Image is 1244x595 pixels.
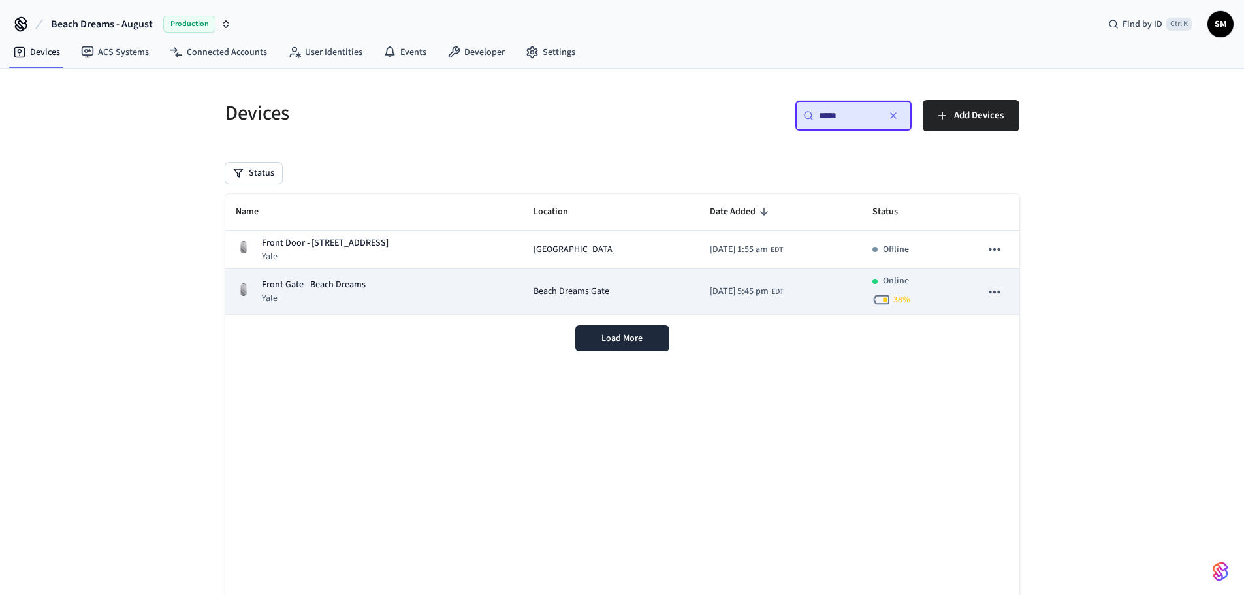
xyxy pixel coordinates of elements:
[883,243,909,257] p: Offline
[710,285,784,298] div: America/New_York
[710,243,768,257] span: [DATE] 1:55 am
[236,239,251,255] img: August Wifi Smart Lock 3rd Gen, Silver, Front
[534,202,585,222] span: Location
[262,292,366,305] p: Yale
[225,163,282,184] button: Status
[278,40,373,64] a: User Identities
[163,16,215,33] span: Production
[534,285,609,298] span: Beach Dreams Gate
[225,100,614,127] h5: Devices
[1123,18,1162,31] span: Find by ID
[601,332,643,345] span: Load More
[515,40,586,64] a: Settings
[159,40,278,64] a: Connected Accounts
[575,325,669,351] button: Load More
[1098,12,1202,36] div: Find by IDCtrl K
[710,202,773,222] span: Date Added
[710,243,783,257] div: America/New_York
[771,286,784,298] span: EDT
[51,16,153,32] span: Beach Dreams - August
[71,40,159,64] a: ACS Systems
[872,202,915,222] span: Status
[236,281,251,297] img: August Wifi Smart Lock 3rd Gen, Silver, Front
[923,100,1019,131] button: Add Devices
[771,244,783,256] span: EDT
[710,285,769,298] span: [DATE] 5:45 pm
[534,243,615,257] span: [GEOGRAPHIC_DATA]
[954,107,1004,124] span: Add Devices
[373,40,437,64] a: Events
[1213,561,1228,582] img: SeamLogoGradient.69752ec5.svg
[1207,11,1234,37] button: SM
[1209,12,1232,36] span: SM
[236,202,276,222] span: Name
[1166,18,1192,31] span: Ctrl K
[3,40,71,64] a: Devices
[262,250,389,263] p: Yale
[262,236,389,250] p: Front Door - [STREET_ADDRESS]
[262,278,366,292] p: Front Gate - Beach Dreams
[883,274,909,288] p: Online
[893,293,910,306] span: 38 %
[437,40,515,64] a: Developer
[225,194,1019,315] table: sticky table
